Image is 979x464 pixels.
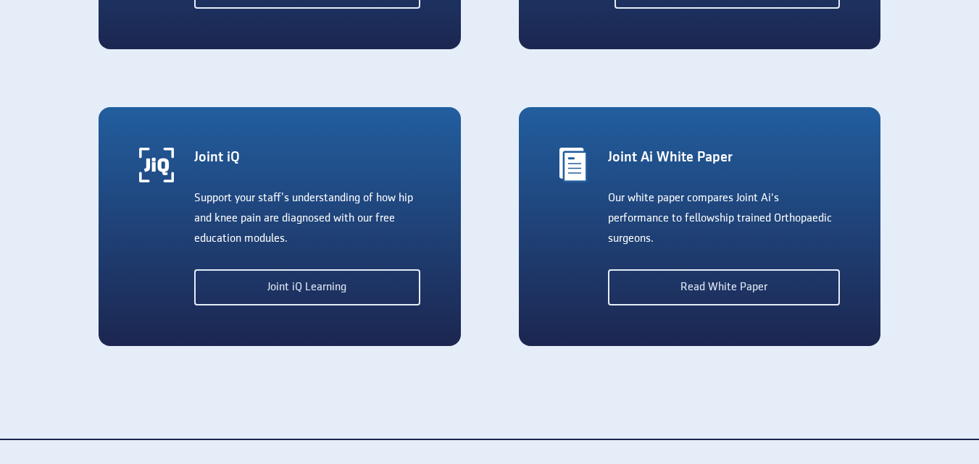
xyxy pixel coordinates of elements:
div: Joint iQ [194,148,420,168]
a: Joint iQ Learning [194,269,420,305]
div: Support your staff’s understanding of how hip and knee pain are diagnosed with our free education... [194,188,420,249]
div: Joint Ai White Paper [608,148,840,168]
a: Read White Paper [608,269,840,305]
div: Our white paper compares Joint Ai's performance to fellowship trained Orthopaedic surgeons. [608,188,840,249]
